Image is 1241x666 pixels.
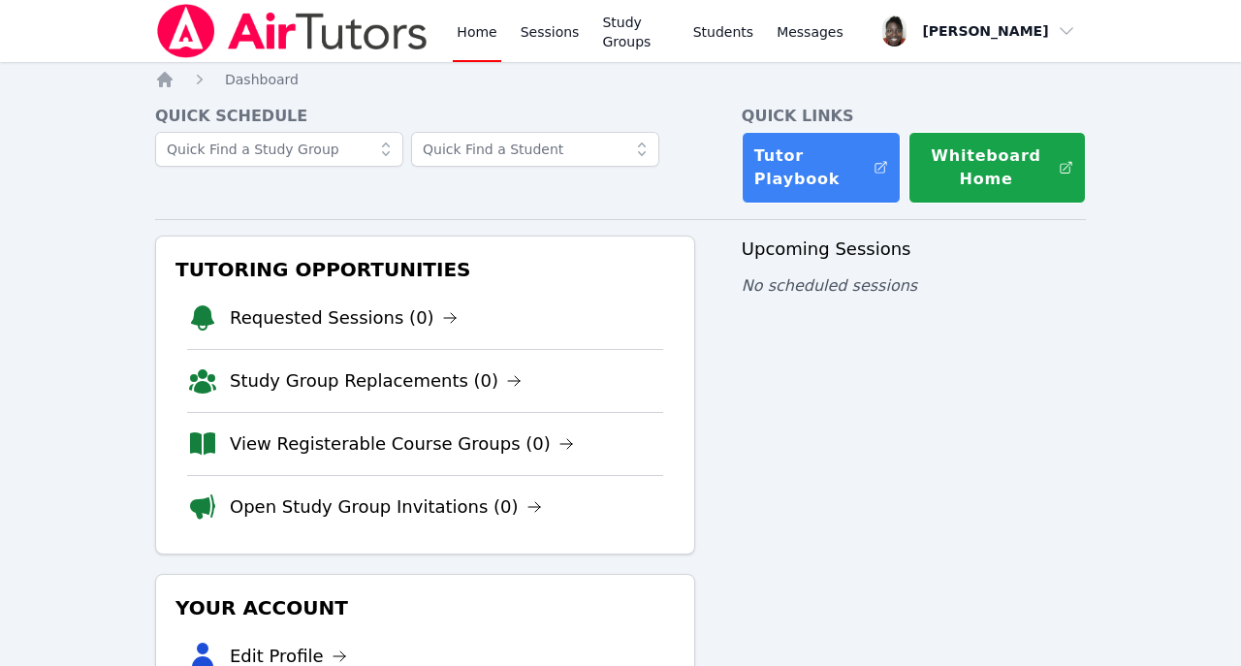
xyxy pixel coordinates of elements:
[908,132,1086,204] button: Whiteboard Home
[777,22,843,42] span: Messages
[230,304,458,332] a: Requested Sessions (0)
[230,367,522,395] a: Study Group Replacements (0)
[155,70,1086,89] nav: Breadcrumb
[742,236,1086,263] h3: Upcoming Sessions
[411,132,659,167] input: Quick Find a Student
[225,72,299,87] span: Dashboard
[742,105,1086,128] h4: Quick Links
[172,590,679,625] h3: Your Account
[225,70,299,89] a: Dashboard
[155,4,430,58] img: Air Tutors
[742,132,902,204] a: Tutor Playbook
[172,252,679,287] h3: Tutoring Opportunities
[155,132,403,167] input: Quick Find a Study Group
[230,430,574,458] a: View Registerable Course Groups (0)
[155,105,695,128] h4: Quick Schedule
[742,276,917,295] span: No scheduled sessions
[230,493,542,521] a: Open Study Group Invitations (0)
